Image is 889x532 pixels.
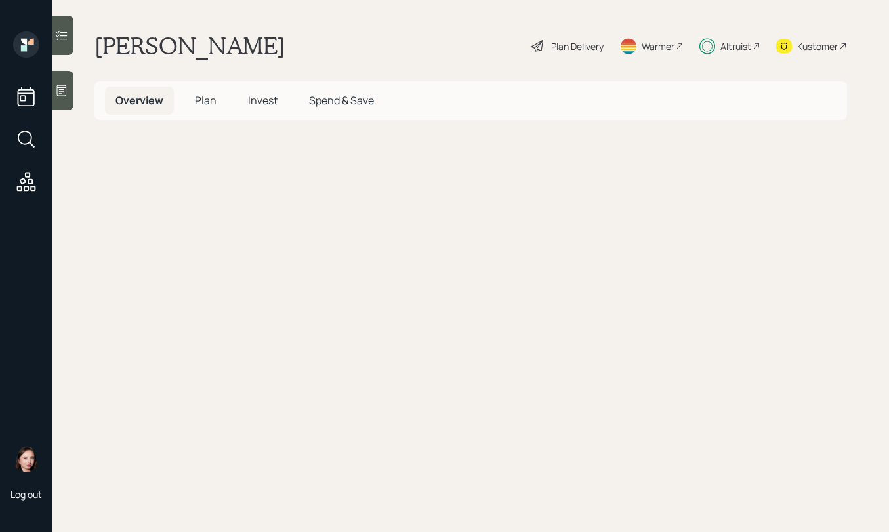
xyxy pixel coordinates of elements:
span: Overview [115,93,163,108]
div: Altruist [720,39,751,53]
img: aleksandra-headshot.png [13,446,39,472]
span: Invest [248,93,278,108]
span: Plan [195,93,217,108]
h1: [PERSON_NAME] [94,31,285,60]
div: Warmer [642,39,674,53]
div: Log out [10,488,42,501]
div: Plan Delivery [551,39,604,53]
div: Kustomer [797,39,838,53]
span: Spend & Save [309,93,374,108]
